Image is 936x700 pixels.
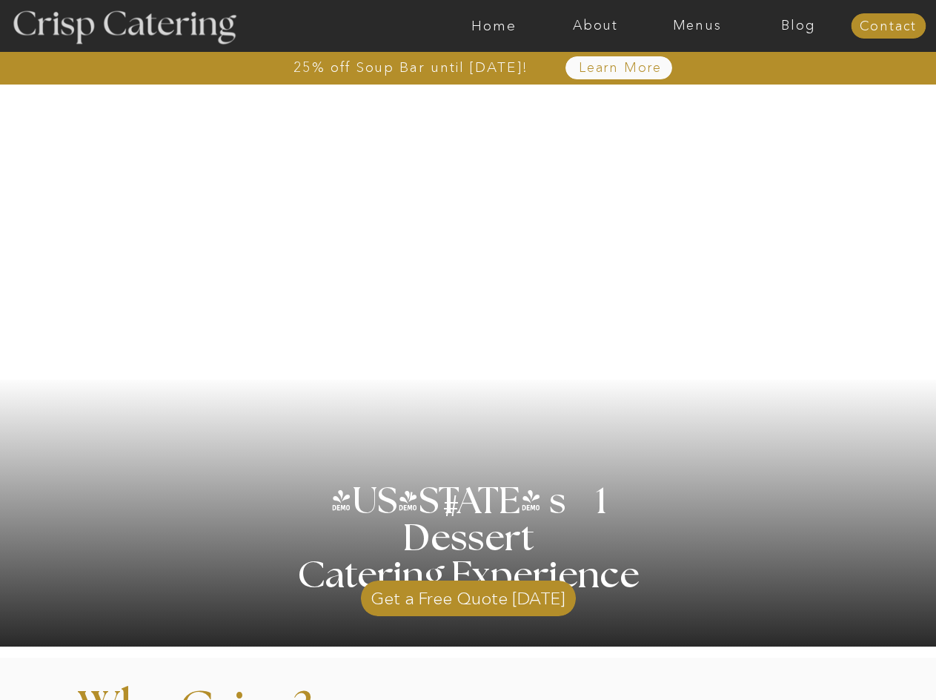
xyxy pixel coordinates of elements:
h3: ' [381,483,442,521]
a: Contact [851,19,926,34]
a: 25% off Soup Bar until [DATE]! [240,60,582,75]
a: Get a Free Quote [DATE] [361,573,576,616]
h3: # [411,492,495,535]
a: About [545,19,646,33]
a: Home [443,19,545,33]
a: Blog [748,19,849,33]
a: Menus [646,19,748,33]
a: Learn More [545,61,697,76]
h1: [US_STATE] s 1 Dessert Catering Experience [279,483,658,595]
